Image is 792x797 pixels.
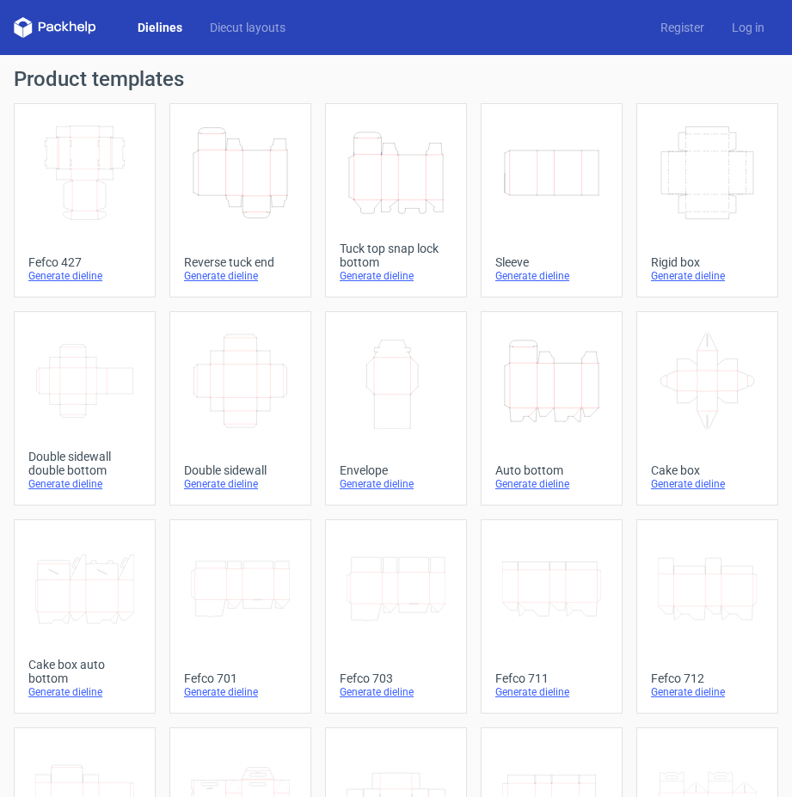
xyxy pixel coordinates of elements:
div: Fefco 701 [184,671,297,685]
div: Sleeve [495,255,608,269]
a: Fefco 427Generate dieline [14,103,156,297]
a: Fefco 712Generate dieline [636,519,778,714]
a: Auto bottomGenerate dieline [481,311,623,506]
a: Log in [718,19,778,36]
div: Tuck top snap lock bottom [340,242,452,269]
div: Generate dieline [184,685,297,699]
a: Double sidewall double bottomGenerate dieline [14,311,156,506]
div: Generate dieline [495,477,608,491]
a: Cake box auto bottomGenerate dieline [14,519,156,714]
div: Generate dieline [28,477,141,491]
a: Fefco 711Generate dieline [481,519,623,714]
div: Generate dieline [651,685,764,699]
div: Generate dieline [184,269,297,283]
a: SleeveGenerate dieline [481,103,623,297]
div: Generate dieline [495,685,608,699]
div: Auto bottom [495,463,608,477]
a: Rigid boxGenerate dieline [636,103,778,297]
div: Cake box [651,463,764,477]
div: Envelope [340,463,452,477]
div: Generate dieline [651,269,764,283]
div: Cake box auto bottom [28,658,141,685]
div: Rigid box [651,255,764,269]
h1: Product templates [14,69,778,89]
a: EnvelopeGenerate dieline [325,311,467,506]
div: Generate dieline [28,685,141,699]
div: Generate dieline [184,477,297,491]
a: Cake boxGenerate dieline [636,311,778,506]
a: Dielines [124,19,196,36]
div: Generate dieline [340,685,452,699]
a: Tuck top snap lock bottomGenerate dieline [325,103,467,297]
a: Fefco 703Generate dieline [325,519,467,714]
a: Register [647,19,718,36]
div: Double sidewall [184,463,297,477]
a: Double sidewallGenerate dieline [169,311,311,506]
div: Generate dieline [651,477,764,491]
div: Reverse tuck end [184,255,297,269]
div: Generate dieline [28,269,141,283]
div: Generate dieline [495,269,608,283]
div: Double sidewall double bottom [28,450,141,477]
a: Diecut layouts [196,19,299,36]
div: Generate dieline [340,477,452,491]
div: Fefco 703 [340,671,452,685]
div: Fefco 427 [28,255,141,269]
div: Generate dieline [340,269,452,283]
a: Fefco 701Generate dieline [169,519,311,714]
a: Reverse tuck endGenerate dieline [169,103,311,297]
div: Fefco 711 [495,671,608,685]
div: Fefco 712 [651,671,764,685]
